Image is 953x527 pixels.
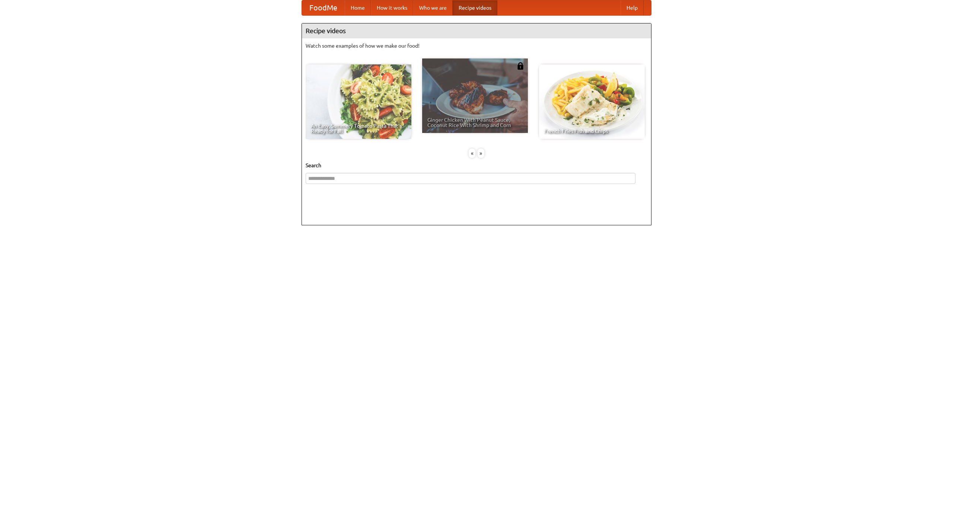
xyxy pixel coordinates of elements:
[302,23,651,38] h4: Recipe videos
[478,149,484,158] div: »
[306,42,647,50] p: Watch some examples of how we make our food!
[539,64,645,139] a: French Fries Fish and Chips
[306,162,647,169] h5: Search
[413,0,453,15] a: Who we are
[306,64,411,139] a: An Easy, Summery Tomato Pasta That's Ready for Fall
[371,0,413,15] a: How it works
[302,0,345,15] a: FoodMe
[544,128,640,134] span: French Fries Fish and Chips
[345,0,371,15] a: Home
[311,123,406,134] span: An Easy, Summery Tomato Pasta That's Ready for Fall
[469,149,475,158] div: «
[621,0,644,15] a: Help
[453,0,497,15] a: Recipe videos
[517,62,524,70] img: 483408.png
